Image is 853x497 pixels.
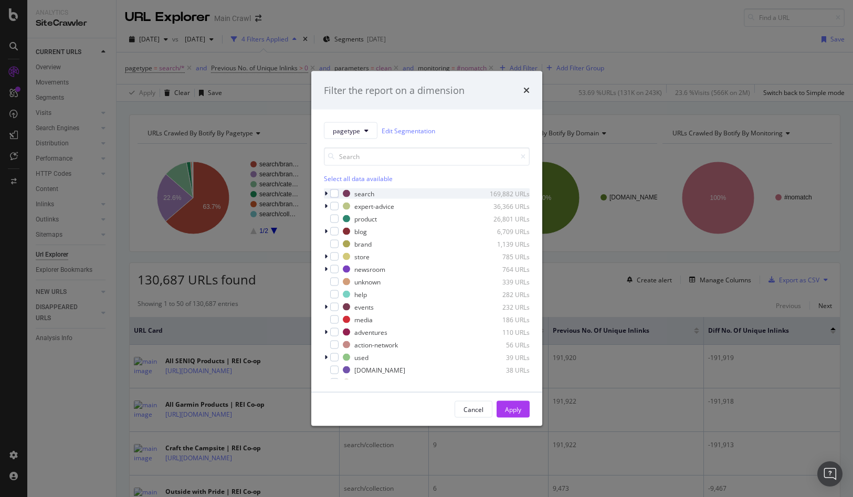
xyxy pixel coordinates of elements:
[478,327,530,336] div: 110 URLs
[478,365,530,374] div: 38 URLs
[354,327,387,336] div: adventures
[478,189,530,198] div: 169,882 URLs
[478,290,530,299] div: 282 URLs
[382,125,435,136] a: Edit Segmentation
[324,174,530,183] div: Select all data available
[354,189,374,198] div: search
[354,315,373,324] div: media
[478,315,530,324] div: 186 URLs
[354,290,367,299] div: help
[817,461,843,487] div: Open Intercom Messenger
[478,239,530,248] div: 1,139 URLs
[478,227,530,236] div: 6,709 URLs
[523,83,530,97] div: times
[478,277,530,286] div: 339 URLs
[478,378,530,387] div: 28 URLs
[478,252,530,261] div: 785 URLs
[478,340,530,349] div: 56 URLs
[478,202,530,210] div: 36,366 URLs
[478,302,530,311] div: 232 URLs
[478,214,530,223] div: 26,801 URLs
[324,83,465,97] div: Filter the report on a dimension
[324,147,530,166] input: Search
[455,401,492,418] button: Cancel
[354,378,392,387] div: membership
[324,122,377,139] button: pagetype
[311,71,542,426] div: modal
[354,353,368,362] div: used
[333,126,360,135] span: pagetype
[354,340,398,349] div: action-network
[354,239,372,248] div: brand
[478,353,530,362] div: 39 URLs
[497,401,530,418] button: Apply
[354,277,381,286] div: unknown
[354,265,385,273] div: newsroom
[464,405,483,414] div: Cancel
[505,405,521,414] div: Apply
[354,302,374,311] div: events
[478,265,530,273] div: 764 URLs
[354,252,370,261] div: store
[354,365,405,374] div: [DOMAIN_NAME]
[354,214,377,223] div: product
[354,227,367,236] div: blog
[354,202,394,210] div: expert-advice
